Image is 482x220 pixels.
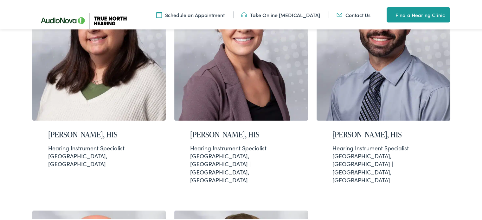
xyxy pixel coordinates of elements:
h2: [PERSON_NAME], HIS [48,129,150,138]
h2: [PERSON_NAME], HIS [332,129,434,138]
a: Contact Us [337,10,370,17]
div: Hearing Instrument Specialist [48,143,150,151]
div: Hearing Instrument Specialist [190,143,292,151]
a: Find a Hearing Clinic [387,6,450,22]
img: Headphones icon in color code ffb348 [241,10,247,17]
a: Take Online [MEDICAL_DATA] [241,10,320,17]
img: utility icon [387,10,392,18]
div: [GEOGRAPHIC_DATA], [GEOGRAPHIC_DATA] [48,143,150,167]
h2: [PERSON_NAME], HIS [190,129,292,138]
div: [GEOGRAPHIC_DATA], [GEOGRAPHIC_DATA] | [GEOGRAPHIC_DATA], [GEOGRAPHIC_DATA] [190,143,292,183]
a: Schedule an Appointment [156,10,225,17]
div: [GEOGRAPHIC_DATA], [GEOGRAPHIC_DATA] | [GEOGRAPHIC_DATA], [GEOGRAPHIC_DATA] [332,143,434,183]
img: Mail icon in color code ffb348, used for communication purposes [337,10,342,17]
div: Hearing Instrument Specialist [332,143,434,151]
img: Icon symbolizing a calendar in color code ffb348 [156,10,162,17]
